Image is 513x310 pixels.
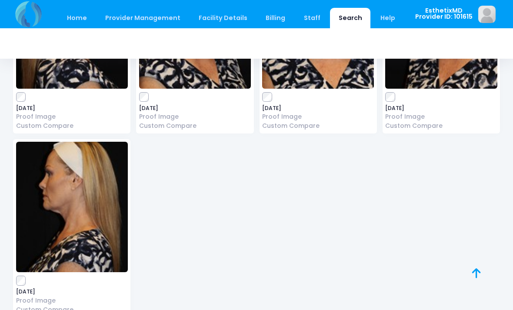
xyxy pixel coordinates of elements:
[385,121,497,130] a: Custom Compare
[295,8,329,28] a: Staff
[385,106,497,111] span: [DATE]
[139,121,251,130] a: Custom Compare
[262,112,374,121] a: Proof Image
[16,112,128,121] a: Proof Image
[372,8,404,28] a: Help
[58,8,95,28] a: Home
[257,8,294,28] a: Billing
[16,106,128,111] span: [DATE]
[478,6,496,23] img: image
[139,106,251,111] span: [DATE]
[97,8,189,28] a: Provider Management
[190,8,256,28] a: Facility Details
[415,7,473,20] span: EsthetixMD Provider ID: 101615
[16,142,128,272] img: image
[262,106,374,111] span: [DATE]
[139,112,251,121] a: Proof Image
[262,121,374,130] a: Custom Compare
[16,289,128,294] span: [DATE]
[330,8,370,28] a: Search
[16,121,128,130] a: Custom Compare
[16,296,128,305] a: Proof Image
[385,112,497,121] a: Proof Image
